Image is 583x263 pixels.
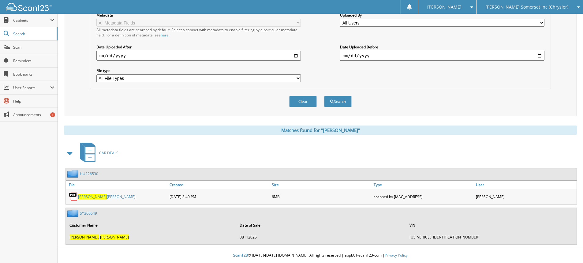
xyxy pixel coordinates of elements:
[168,181,270,189] a: Created
[69,192,78,201] img: PDF.png
[13,112,54,117] span: Announcements
[406,232,576,242] td: [US_VEHICLE_IDENTIFICATION_NUMBER]
[58,248,583,263] div: © [DATE]-[DATE] [DOMAIN_NAME]. All rights reserved | appb01-scan123-com |
[372,181,474,189] a: Type
[99,150,118,156] span: CAR DEALS
[340,51,544,61] input: end
[13,85,50,90] span: User Reports
[66,219,236,231] th: Customer Name
[485,5,568,9] span: [PERSON_NAME] Somerset Inc (Chrysler)
[340,44,544,50] label: Date Uploaded Before
[406,219,576,231] th: VIN
[289,96,317,107] button: Clear
[96,13,301,18] label: Metadata
[324,96,352,107] button: Search
[168,190,270,203] div: [DATE] 3:40 PM
[80,171,98,176] a: HU226530
[96,27,301,38] div: All metadata fields are searched by default. Select a cabinet with metadata to enable filtering b...
[474,181,577,189] a: User
[78,194,107,199] span: [PERSON_NAME]
[237,232,406,242] td: 08112025
[67,170,80,178] img: folder2.png
[13,99,54,104] span: Help
[64,126,577,135] div: Matches found for "[PERSON_NAME]"
[67,209,80,217] img: folder2.png
[6,3,52,11] img: scan123-logo-white.svg
[78,194,136,199] a: [PERSON_NAME][PERSON_NAME]
[100,235,129,240] span: [PERSON_NAME]
[96,44,301,50] label: Date Uploaded After
[13,72,54,77] span: Bookmarks
[76,141,118,165] a: CAR DEALS
[372,190,474,203] div: scanned by [MAC_ADDRESS]
[237,219,406,231] th: Date of Sale
[270,181,372,189] a: Size
[69,235,99,240] span: [PERSON_NAME],
[66,181,168,189] a: File
[385,253,408,258] a: Privacy Policy
[96,68,301,73] label: File type
[13,31,54,36] span: Search
[340,13,544,18] label: Uploaded By
[50,112,55,117] div: 1
[13,45,54,50] span: Scan
[96,51,301,61] input: start
[270,190,372,203] div: 6MB
[233,253,248,258] span: Scan123
[427,5,462,9] span: [PERSON_NAME]
[474,190,577,203] div: [PERSON_NAME]
[161,32,169,38] a: here
[13,18,50,23] span: Cabinets
[13,58,54,63] span: Reminders
[80,211,97,216] a: SY366649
